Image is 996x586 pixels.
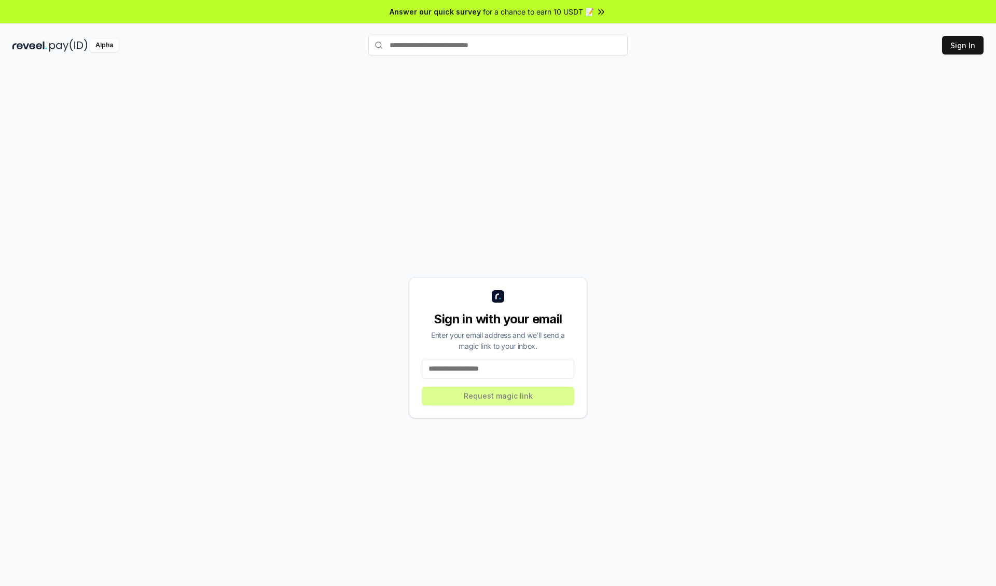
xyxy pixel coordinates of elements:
span: Answer our quick survey [390,6,481,17]
span: for a chance to earn 10 USDT 📝 [483,6,594,17]
img: reveel_dark [12,39,47,52]
div: Alpha [90,39,119,52]
div: Enter your email address and we’ll send a magic link to your inbox. [422,330,574,351]
img: pay_id [49,39,88,52]
button: Sign In [942,36,984,54]
div: Sign in with your email [422,311,574,328]
img: logo_small [492,290,504,303]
